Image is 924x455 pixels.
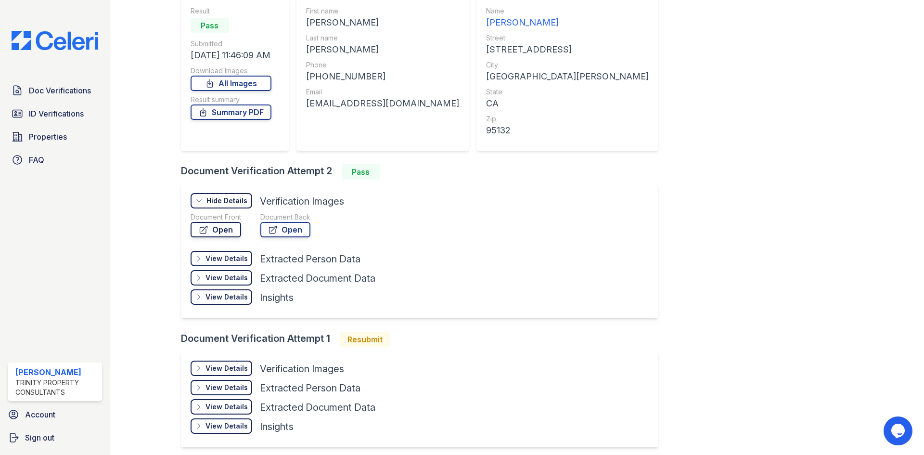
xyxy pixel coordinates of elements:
[191,49,271,62] div: [DATE] 11:46:09 AM
[306,6,459,16] div: First name
[342,164,380,180] div: Pass
[205,402,248,412] div: View Details
[260,420,294,433] div: Insights
[486,97,649,110] div: CA
[191,95,271,104] div: Result summary
[486,60,649,70] div: City
[306,33,459,43] div: Last name
[486,6,649,16] div: Name
[191,76,271,91] a: All Images
[8,150,102,169] a: FAQ
[205,254,248,263] div: View Details
[8,104,102,123] a: ID Verifications
[306,87,459,97] div: Email
[340,332,390,347] div: Resubmit
[306,43,459,56] div: [PERSON_NAME]
[486,114,649,124] div: Zip
[181,164,666,180] div: Document Verification Attempt 2
[191,104,271,120] a: Summary PDF
[205,292,248,302] div: View Details
[4,428,106,447] a: Sign out
[8,127,102,146] a: Properties
[205,421,248,431] div: View Details
[260,212,310,222] div: Document Back
[884,416,914,445] iframe: chat widget
[260,222,310,237] a: Open
[4,31,106,50] img: CE_Logo_Blue-a8612792a0a2168367f1c8372b55b34899dd931a85d93a1a3d3e32e68fde9ad4.png
[306,97,459,110] div: [EMAIL_ADDRESS][DOMAIN_NAME]
[191,66,271,76] div: Download Images
[260,381,360,395] div: Extracted Person Data
[260,401,375,414] div: Extracted Document Data
[29,108,84,119] span: ID Verifications
[4,405,106,424] a: Account
[486,16,649,29] div: [PERSON_NAME]
[191,39,271,49] div: Submitted
[205,383,248,392] div: View Details
[191,222,241,237] a: Open
[205,273,248,283] div: View Details
[260,272,375,285] div: Extracted Document Data
[486,33,649,43] div: Street
[486,43,649,56] div: [STREET_ADDRESS]
[486,6,649,29] a: Name [PERSON_NAME]
[25,432,54,443] span: Sign out
[29,85,91,96] span: Doc Verifications
[206,196,247,206] div: Hide Details
[8,81,102,100] a: Doc Verifications
[486,124,649,137] div: 95132
[15,378,98,397] div: Trinity Property Consultants
[25,409,55,420] span: Account
[191,212,241,222] div: Document Front
[486,70,649,83] div: [GEOGRAPHIC_DATA][PERSON_NAME]
[306,16,459,29] div: [PERSON_NAME]
[205,364,248,373] div: View Details
[260,252,360,266] div: Extracted Person Data
[15,366,98,378] div: [PERSON_NAME]
[29,154,44,166] span: FAQ
[29,131,67,143] span: Properties
[306,60,459,70] div: Phone
[181,332,666,347] div: Document Verification Attempt 1
[260,291,294,304] div: Insights
[260,195,344,208] div: Verification Images
[191,6,271,16] div: Result
[260,362,344,376] div: Verification Images
[306,70,459,83] div: [PHONE_NUMBER]
[486,87,649,97] div: State
[191,18,229,33] div: Pass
